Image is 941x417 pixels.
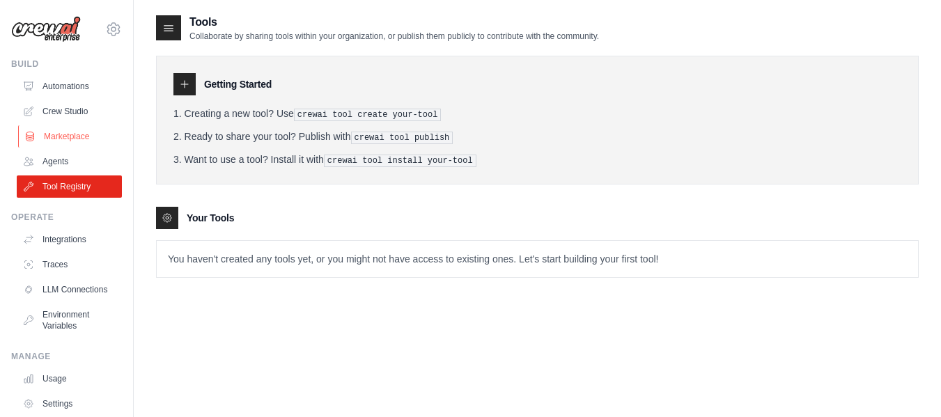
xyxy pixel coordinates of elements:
[17,228,122,251] a: Integrations
[17,100,122,123] a: Crew Studio
[324,155,476,167] pre: crewai tool install your-tool
[17,304,122,337] a: Environment Variables
[11,58,122,70] div: Build
[187,211,234,225] h3: Your Tools
[173,107,901,121] li: Creating a new tool? Use
[17,393,122,415] a: Settings
[11,16,81,42] img: Logo
[351,132,453,144] pre: crewai tool publish
[11,212,122,223] div: Operate
[17,175,122,198] a: Tool Registry
[189,14,599,31] h2: Tools
[173,129,901,144] li: Ready to share your tool? Publish with
[189,31,599,42] p: Collaborate by sharing tools within your organization, or publish them publicly to contribute wit...
[204,77,272,91] h3: Getting Started
[173,152,901,167] li: Want to use a tool? Install it with
[18,125,123,148] a: Marketplace
[294,109,442,121] pre: crewai tool create your-tool
[17,253,122,276] a: Traces
[11,351,122,362] div: Manage
[17,368,122,390] a: Usage
[17,278,122,301] a: LLM Connections
[157,241,918,277] p: You haven't created any tools yet, or you might not have access to existing ones. Let's start bui...
[17,150,122,173] a: Agents
[17,75,122,97] a: Automations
